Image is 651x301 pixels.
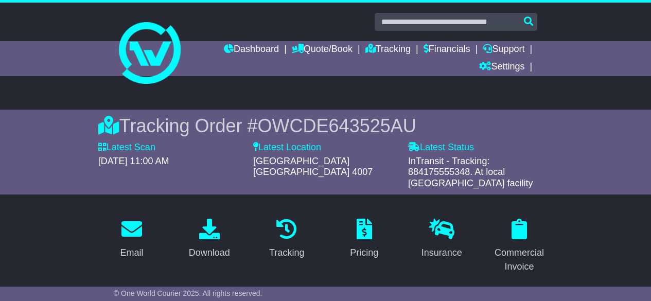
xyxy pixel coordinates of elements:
[479,59,524,76] a: Settings
[292,41,353,59] a: Quote/Book
[253,156,373,178] span: [GEOGRAPHIC_DATA] [GEOGRAPHIC_DATA] 4007
[253,142,321,153] label: Latest Location
[408,156,533,188] span: InTransit - Tracking: 884175555348. At local [GEOGRAPHIC_DATA] facility
[98,142,155,153] label: Latest Scan
[343,215,385,263] a: Pricing
[262,215,311,263] a: Tracking
[98,115,553,137] div: Tracking Order #
[114,289,262,297] span: © One World Courier 2025. All rights reserved.
[415,215,469,263] a: Insurance
[120,246,144,260] div: Email
[421,246,462,260] div: Insurance
[350,246,378,260] div: Pricing
[408,142,474,153] label: Latest Status
[269,246,304,260] div: Tracking
[189,246,230,260] div: Download
[182,215,237,263] a: Download
[483,41,524,59] a: Support
[424,41,470,59] a: Financials
[258,115,416,136] span: OWCDE643525AU
[365,41,411,59] a: Tracking
[98,156,169,166] span: [DATE] 11:00 AM
[492,246,547,274] div: Commercial Invoice
[224,41,279,59] a: Dashboard
[486,215,553,277] a: Commercial Invoice
[114,215,150,263] a: Email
